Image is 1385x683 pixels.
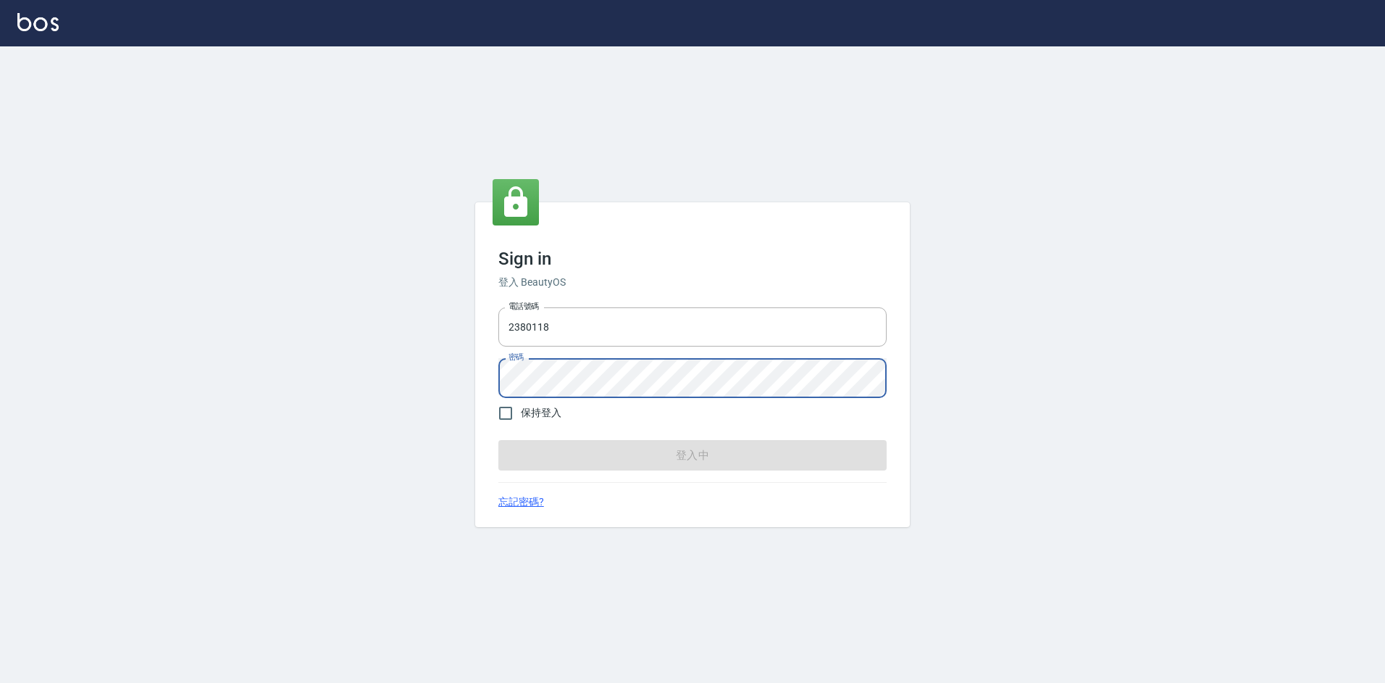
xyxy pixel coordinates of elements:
span: 保持登入 [521,405,561,421]
h3: Sign in [498,249,887,269]
img: Logo [17,13,59,31]
label: 電話號碼 [509,301,539,312]
a: 忘記密碼? [498,494,544,510]
label: 密碼 [509,352,524,363]
h6: 登入 BeautyOS [498,275,887,290]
